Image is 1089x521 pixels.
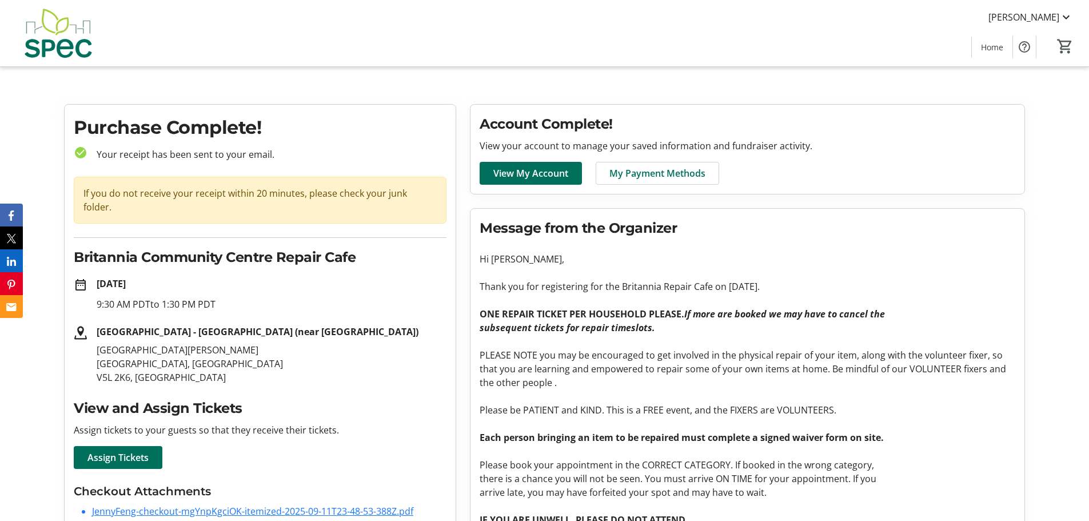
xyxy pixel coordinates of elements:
[480,404,836,416] span: Please be PATIENT and KIND. This is a FREE event, and the FIXERS are VOLUNTEERS.
[480,459,874,471] span: Please book your appointment in the CORRECT CATEGORY. If booked in the wrong category,
[480,486,767,499] span: arrive late, you may have forfeited your spot and may have to wait.
[480,349,1006,389] span: PLEASE NOTE you may be encouraged to get involved in the physical repair of your item, along with...
[74,398,446,419] h2: View and Assign Tickets
[972,37,1012,58] a: Home
[7,5,109,62] img: SPEC's Logo
[74,423,446,437] p: Assign tickets to your guests so that they receive their tickets.
[981,41,1003,53] span: Home
[1055,36,1075,57] button: Cart
[1013,35,1036,58] button: Help
[480,431,884,444] strong: Each person bringing an item to be repaired must complete a signed waiver form on site.
[480,114,1015,134] h2: Account Complete!
[480,139,1015,153] p: View your account to manage your saved information and fundraiser activity.
[74,247,446,268] h2: Britannia Community Centre Repair Cafe
[493,166,568,180] span: View My Account
[979,8,1082,26] button: [PERSON_NAME]
[87,451,149,464] span: Assign Tickets
[74,146,87,160] mat-icon: check_circle
[74,278,87,292] mat-icon: date_range
[609,166,705,180] span: My Payment Methods
[480,218,1015,238] h2: Message from the Organizer
[87,148,446,161] p: Your receipt has been sent to your email.
[92,505,413,518] a: JennyFeng-checkout-mgYnpKgciOK-itemized-2025-09-11T23-48-53-388Z.pdf
[480,472,876,485] span: there is a chance you will not be seen. You must arrive ON TIME for your appointment. If you
[74,446,162,469] a: Assign Tickets
[684,308,885,320] em: If more are booked we may have to cancel the
[74,483,446,500] h3: Checkout Attachments
[480,162,582,185] a: View My Account
[97,277,126,290] strong: [DATE]
[74,114,446,141] h1: Purchase Complete!
[480,280,1015,293] p: Thank you for registering for the Britannia Repair Cafe on [DATE].
[596,162,719,185] a: My Payment Methods
[480,252,1015,266] p: Hi [PERSON_NAME],
[480,308,885,320] strong: ONE REPAIR TICKET PER HOUSEHOLD PLEASE.
[97,297,446,311] p: 9:30 AM PDT to 1:30 PM PDT
[988,10,1059,24] span: [PERSON_NAME]
[97,343,446,384] p: [GEOGRAPHIC_DATA][PERSON_NAME] [GEOGRAPHIC_DATA], [GEOGRAPHIC_DATA] V5L 2K6, [GEOGRAPHIC_DATA]
[97,325,418,338] strong: [GEOGRAPHIC_DATA] - [GEOGRAPHIC_DATA] (near [GEOGRAPHIC_DATA])
[480,321,655,334] em: subsequent tickets for repair timeslots.
[74,177,446,224] div: If you do not receive your receipt within 20 minutes, please check your junk folder.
